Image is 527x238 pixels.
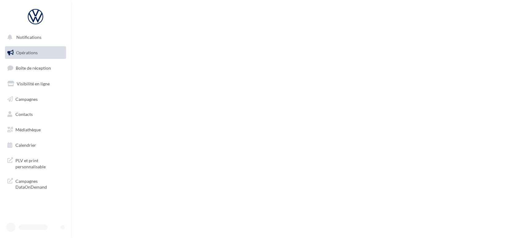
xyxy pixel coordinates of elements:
span: PLV et print personnalisable [15,156,64,170]
button: Notifications [4,31,65,44]
a: Médiathèque [4,123,67,136]
span: Calendrier [15,142,36,148]
span: Campagnes [15,96,38,101]
a: Boîte de réception [4,61,67,75]
a: Calendrier [4,139,67,152]
span: Médiathèque [15,127,41,132]
a: Visibilité en ligne [4,77,67,90]
a: Contacts [4,108,67,121]
span: Visibilité en ligne [17,81,50,86]
a: PLV et print personnalisable [4,154,67,172]
span: Campagnes DataOnDemand [15,177,64,190]
span: Contacts [15,112,33,117]
a: Campagnes DataOnDemand [4,174,67,193]
a: Opérations [4,46,67,59]
span: Boîte de réception [16,65,51,71]
span: Opérations [16,50,38,55]
a: Campagnes [4,93,67,106]
span: Notifications [16,35,41,40]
